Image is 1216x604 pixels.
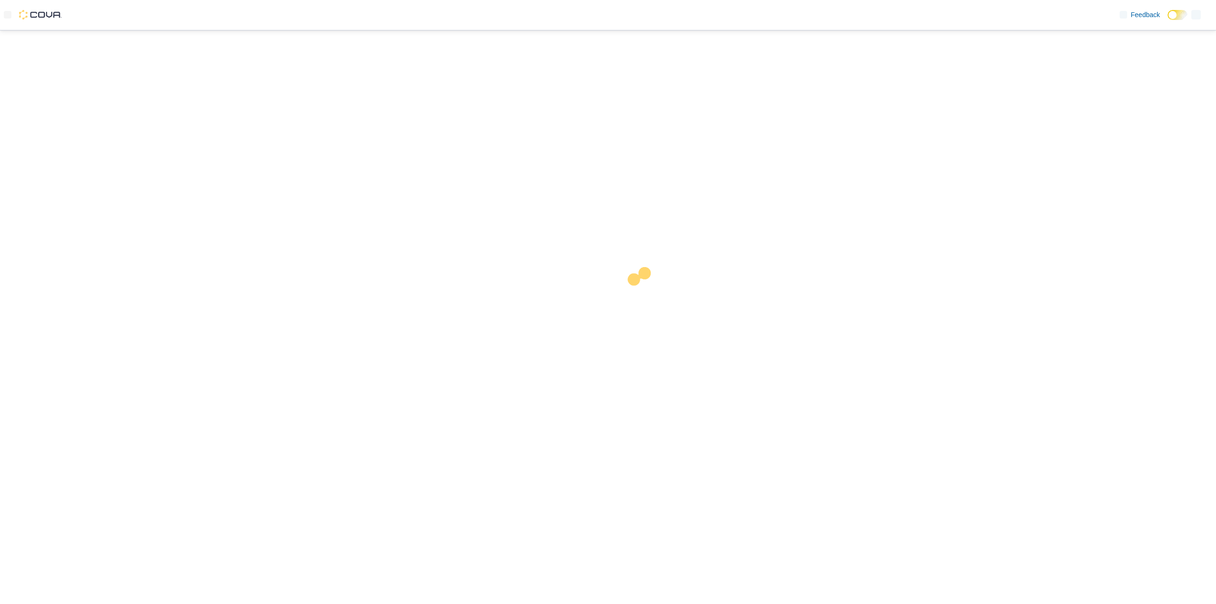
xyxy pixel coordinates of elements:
[608,260,679,331] img: cova-loader
[19,10,62,19] img: Cova
[1116,5,1164,24] a: Feedback
[1168,10,1187,20] input: Dark Mode
[1131,10,1160,19] span: Feedback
